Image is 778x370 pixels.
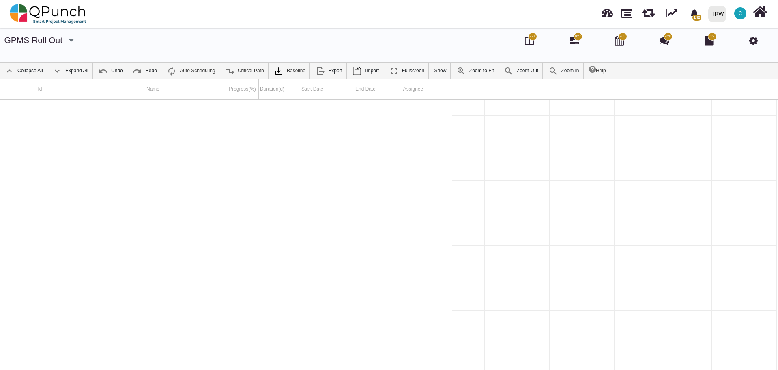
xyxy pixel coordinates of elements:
[665,34,671,39] span: 428
[456,66,466,76] img: ic_zoom_to_fit_24.130db0b.png
[570,39,579,45] a: 827
[348,63,383,79] a: Import
[0,79,80,99] div: Id
[385,63,428,79] a: Fullscreen
[504,66,514,76] img: ic_zoom_out.687aa02.png
[705,0,729,27] a: IRW
[163,63,219,79] a: Auto Scheduling
[315,66,325,76] img: ic_export_24.4e1404f.png
[352,66,362,76] img: save.4d96896.png
[225,66,234,76] img: ic_critical_path_24.b7f2986.png
[548,66,558,76] img: ic_zoom_in.48fceee.png
[685,0,705,26] a: bell fill242
[226,79,259,99] div: Progress(%)
[167,66,176,76] img: ic_auto_scheduling_24.ade0d5b.png
[753,4,767,20] i: Home
[642,4,655,17] span: Releases
[98,66,108,76] img: ic_undo_24.4502e76.png
[713,7,724,21] div: IRW
[0,63,47,79] a: Collapse All
[615,36,624,45] i: Calendar
[575,34,581,39] span: 827
[389,66,399,76] img: ic_fullscreen_24.81ea589.png
[544,63,583,79] a: Zoom In
[729,0,751,26] a: C
[52,66,62,76] img: ic_expand_all_24.71e1805.png
[705,36,714,45] i: Document Library
[570,36,579,45] i: Gantt
[430,63,450,79] a: Show
[80,79,226,99] div: Name
[710,34,714,39] span: 12
[311,63,346,79] a: Export
[132,66,142,76] img: ic_redo_24.f94b082.png
[525,36,534,45] i: Board
[739,11,742,16] span: C
[259,79,286,99] div: Duration(d)
[692,15,701,21] span: 242
[392,79,434,99] div: Assignee
[621,5,632,18] span: Projects
[221,63,268,79] a: Critical Path
[734,7,746,19] span: Clairebt
[270,63,309,79] a: Baseline
[94,63,127,79] a: Undo
[687,6,701,21] div: Notification
[452,63,498,79] a: Zoom to Fit
[128,63,161,79] a: Redo
[585,63,610,79] a: Help
[4,35,63,45] a: GPMS Roll out
[48,63,92,79] a: Expand All
[10,2,86,26] img: qpunch-sp.fa6292f.png
[274,66,284,76] img: klXqkY5+JZAPre7YVMJ69SE9vgHW7RkaA9STpDBCRd8F60lk8AdY5g6cgTfGkm3cV0d3FrcCHw7UyPBLKa18SAFZQOCAmAAAA...
[500,63,542,79] a: Zoom Out
[660,36,669,45] i: Punch Discussion
[602,5,613,17] span: Dashboard
[662,0,685,27] div: Dynamic Report
[286,79,339,99] div: Start Date
[619,34,625,39] span: 765
[4,66,14,76] img: ic_collapse_all_24.42ac041.png
[529,34,535,39] span: 771
[339,79,392,99] div: End Date
[690,9,698,18] svg: bell fill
